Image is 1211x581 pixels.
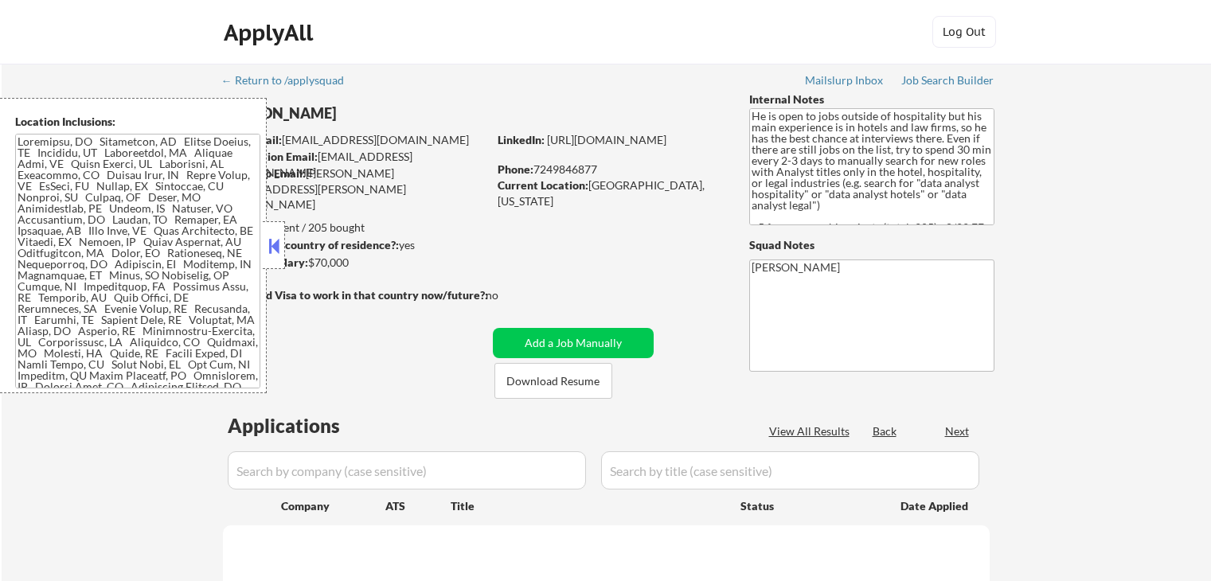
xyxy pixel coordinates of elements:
[498,177,723,209] div: [GEOGRAPHIC_DATA], [US_STATE]
[451,498,725,514] div: Title
[901,75,994,86] div: Job Search Builder
[498,162,533,176] strong: Phone:
[221,74,359,90] a: ← Return to /applysquad
[749,237,994,253] div: Squad Notes
[281,498,385,514] div: Company
[222,237,482,253] div: yes
[385,498,451,514] div: ATS
[493,328,654,358] button: Add a Job Manually
[769,423,854,439] div: View All Results
[547,133,666,146] a: [URL][DOMAIN_NAME]
[498,162,723,177] div: 7249846877
[749,92,994,107] div: Internal Notes
[15,114,260,130] div: Location Inclusions:
[223,166,487,213] div: [PERSON_NAME][EMAIL_ADDRESS][PERSON_NAME][DOMAIN_NAME]
[873,423,898,439] div: Back
[222,220,487,236] div: 55 sent / 205 bought
[221,75,359,86] div: ← Return to /applysquad
[228,451,586,489] input: Search by company (case sensitive)
[223,288,488,302] strong: Will need Visa to work in that country now/future?:
[498,133,545,146] strong: LinkedIn:
[945,423,971,439] div: Next
[498,178,588,192] strong: Current Location:
[805,74,885,90] a: Mailslurp Inbox
[224,132,487,148] div: [EMAIL_ADDRESS][DOMAIN_NAME]
[740,491,877,520] div: Status
[222,255,487,271] div: $70,000
[494,363,612,399] button: Download Resume
[222,238,399,252] strong: Can work in country of residence?:
[601,451,979,489] input: Search by title (case sensitive)
[228,416,385,435] div: Applications
[805,75,885,86] div: Mailslurp Inbox
[224,19,318,46] div: ApplyAll
[932,16,996,48] button: Log Out
[223,103,550,123] div: [PERSON_NAME]
[900,498,971,514] div: Date Applied
[901,74,994,90] a: Job Search Builder
[486,287,531,303] div: no
[224,149,487,180] div: [EMAIL_ADDRESS][DOMAIN_NAME]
